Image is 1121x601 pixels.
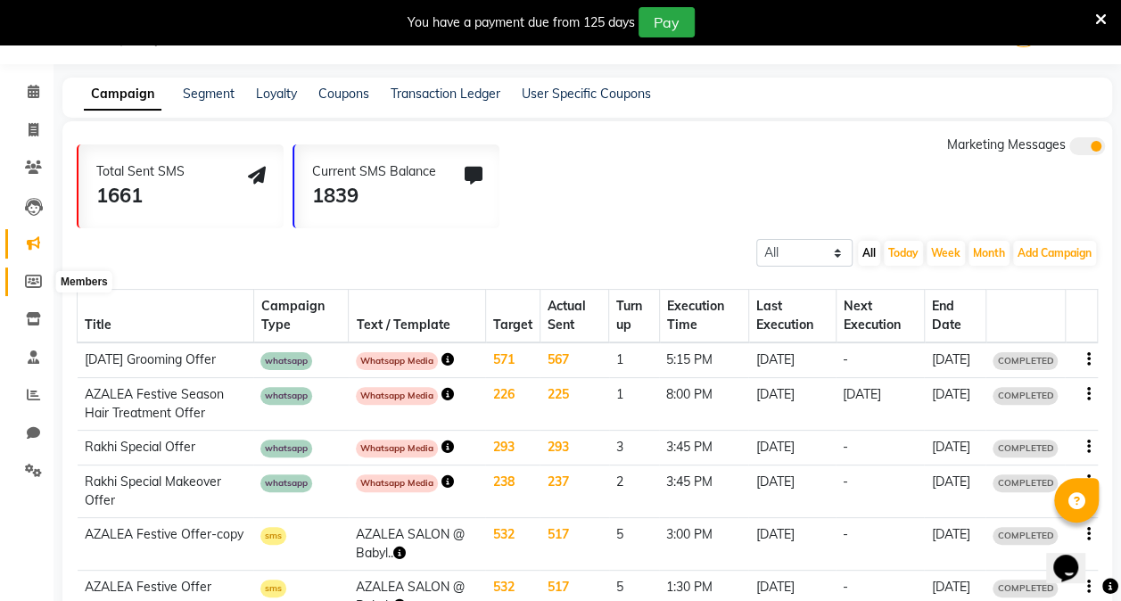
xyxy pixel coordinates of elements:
[260,474,312,492] span: whatsapp
[609,378,660,431] td: 1
[260,352,312,370] span: whatsapp
[659,431,748,465] td: 3:45 PM
[312,162,436,181] div: Current SMS Balance
[253,290,349,343] th: Campaign Type
[485,378,540,431] td: 226
[485,290,540,343] th: Target
[836,518,924,571] td: -
[408,13,635,32] div: You have a payment due from 125 days
[540,378,608,431] td: 225
[924,342,985,378] td: [DATE]
[260,387,312,405] span: whatsapp
[836,290,924,343] th: Next Execution
[639,7,695,37] button: Pay
[924,465,985,518] td: [DATE]
[540,518,608,571] td: 517
[183,86,235,102] a: Segment
[609,465,660,518] td: 2
[356,440,438,457] span: Whatsapp Media
[78,465,254,518] td: Rakhi Special Makeover Offer
[659,465,748,518] td: 3:45 PM
[1013,241,1096,266] button: Add Campaign
[1046,530,1103,583] iframe: chat widget
[993,474,1058,492] span: COMPLETED
[260,440,312,457] span: whatsapp
[522,86,651,102] a: User Specific Coupons
[485,342,540,378] td: 571
[78,518,254,571] td: AZALEA Festive Offer-copy
[96,181,185,210] div: 1661
[924,431,985,465] td: [DATE]
[485,465,540,518] td: 238
[391,86,500,102] a: Transaction Ledger
[884,241,923,266] button: Today
[256,86,297,102] a: Loyalty
[356,352,438,370] span: Whatsapp Media
[836,465,924,518] td: -
[748,342,836,378] td: [DATE]
[748,290,836,343] th: Last Execution
[659,518,748,571] td: 3:00 PM
[349,290,486,343] th: Text / Template
[84,78,161,111] a: Campaign
[540,465,608,518] td: 237
[993,527,1058,545] span: COMPLETED
[540,342,608,378] td: 567
[312,181,436,210] div: 1839
[485,431,540,465] td: 293
[993,580,1058,597] span: COMPLETED
[924,518,985,571] td: [DATE]
[748,378,836,431] td: [DATE]
[836,378,924,431] td: [DATE]
[609,518,660,571] td: 5
[78,290,254,343] th: Title
[260,580,286,597] span: sms
[659,378,748,431] td: 8:00 PM
[748,518,836,571] td: [DATE]
[485,518,540,571] td: 532
[540,431,608,465] td: 293
[609,290,660,343] th: Turn up
[748,465,836,518] td: [DATE]
[924,290,985,343] th: End Date
[318,86,369,102] a: Coupons
[96,162,185,181] div: Total Sent SMS
[993,440,1058,457] span: COMPLETED
[993,387,1058,405] span: COMPLETED
[947,136,1066,152] span: Marketing Messages
[969,241,1010,266] button: Month
[78,342,254,378] td: [DATE] Grooming Offer
[78,431,254,465] td: Rakhi Special Offer
[836,342,924,378] td: -
[836,431,924,465] td: -
[356,474,438,492] span: Whatsapp Media
[858,241,880,266] button: All
[540,290,608,343] th: Actual Sent
[349,518,486,571] td: AZALEA SALON @ Babyl..
[748,431,836,465] td: [DATE]
[609,431,660,465] td: 3
[659,342,748,378] td: 5:15 PM
[924,378,985,431] td: [DATE]
[659,290,748,343] th: Execution Time
[78,378,254,431] td: AZALEA Festive Season Hair Treatment Offer
[993,352,1058,370] span: COMPLETED
[356,387,438,405] span: Whatsapp Media
[260,527,286,545] span: sms
[609,342,660,378] td: 1
[927,241,965,266] button: Week
[56,271,112,292] div: Members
